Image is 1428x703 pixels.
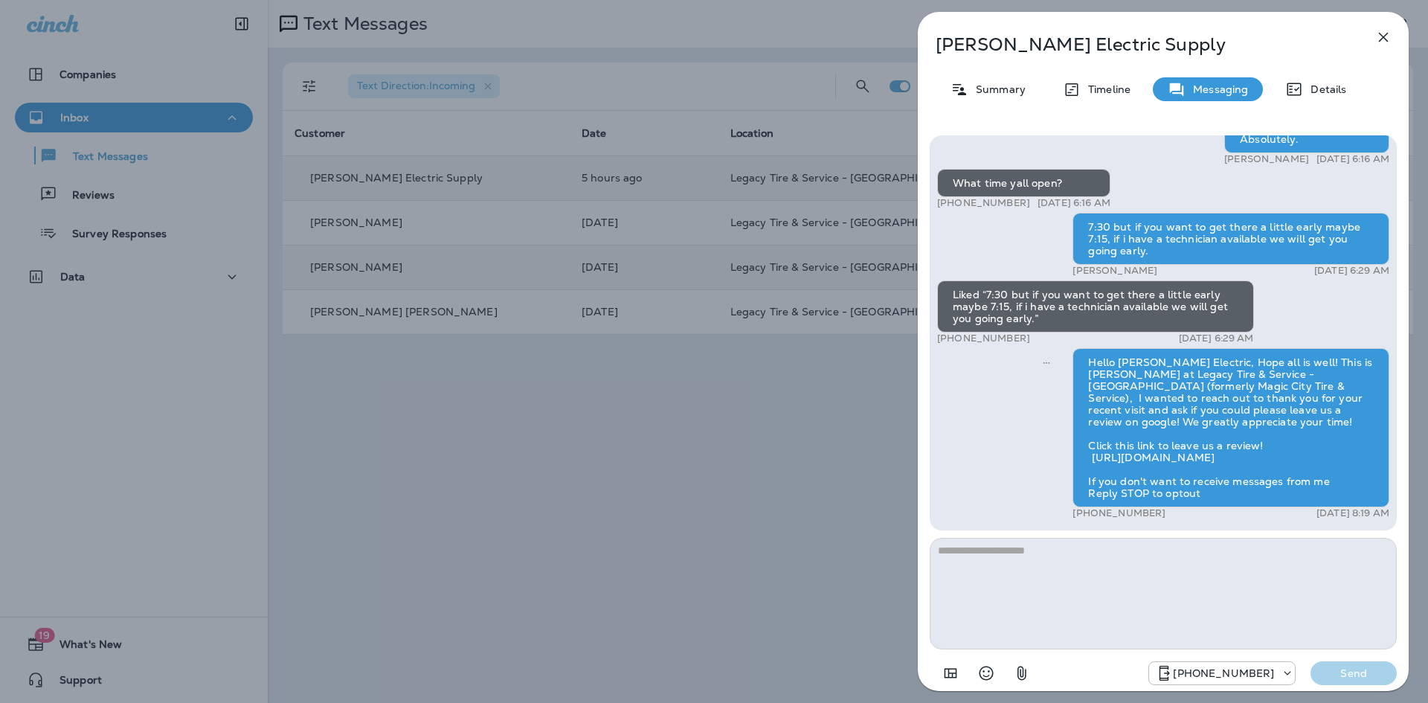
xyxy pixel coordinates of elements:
p: [DATE] 6:16 AM [1038,197,1110,209]
p: Messaging [1186,83,1248,95]
p: Summary [968,83,1026,95]
div: 7:30 but if you want to get there a little early maybe 7:15, if i have a technician available we ... [1072,213,1389,265]
p: [DATE] 6:29 AM [1179,333,1254,344]
div: Liked “7:30 but if you want to get there a little early maybe 7:15, if i have a technician availa... [937,280,1254,333]
p: [PERSON_NAME] Electric Supply [936,34,1342,55]
button: Add in a premade template [936,658,965,688]
div: Absolutely. [1224,125,1389,153]
div: What time yall open? [937,169,1110,197]
button: Select an emoji [971,658,1001,688]
p: Timeline [1081,83,1130,95]
p: [PHONE_NUMBER] [1072,507,1165,519]
p: [DATE] 6:29 AM [1314,265,1389,277]
p: [PERSON_NAME] [1224,153,1309,165]
p: [PHONE_NUMBER] [1173,667,1274,679]
div: +1 (205) 606-2088 [1149,664,1295,682]
p: [DATE] 8:19 AM [1316,507,1389,519]
p: [DATE] 6:16 AM [1316,153,1389,165]
p: [PERSON_NAME] [1072,265,1157,277]
p: [PHONE_NUMBER] [937,333,1030,344]
span: Sent [1043,355,1050,368]
div: Hello [PERSON_NAME] Electric, Hope all is well! This is [PERSON_NAME] at Legacy Tire & Service - ... [1072,348,1389,507]
p: Details [1303,83,1346,95]
p: [PHONE_NUMBER] [937,197,1030,209]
